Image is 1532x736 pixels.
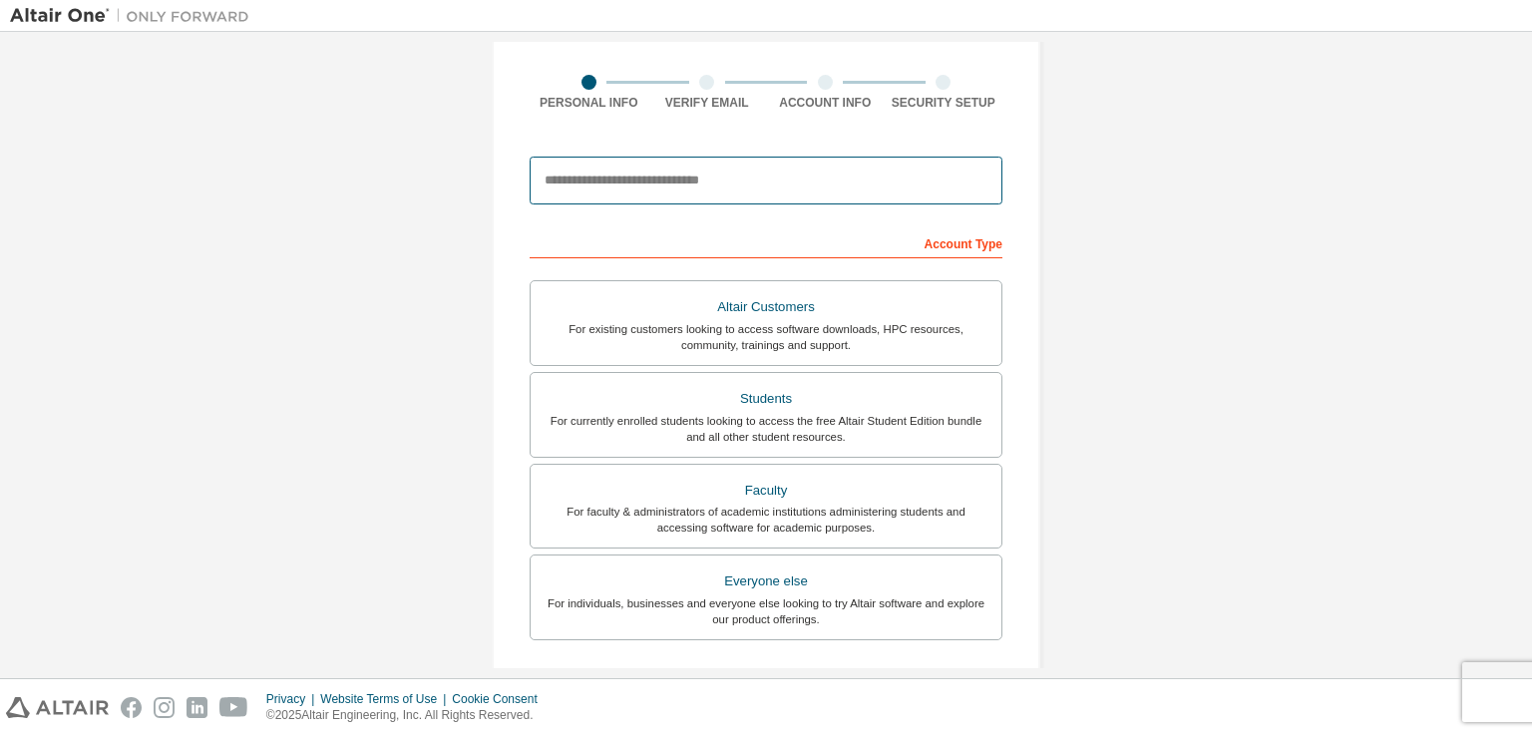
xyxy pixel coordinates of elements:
img: linkedin.svg [187,697,207,718]
div: For faculty & administrators of academic institutions administering students and accessing softwa... [543,504,989,536]
div: Altair Customers [543,293,989,321]
div: Security Setup [885,95,1003,111]
div: Account Info [766,95,885,111]
p: © 2025 Altair Engineering, Inc. All Rights Reserved. [266,707,550,724]
div: Everyone else [543,567,989,595]
div: Faculty [543,477,989,505]
div: Verify Email [648,95,767,111]
img: Altair One [10,6,259,26]
div: Personal Info [530,95,648,111]
img: altair_logo.svg [6,697,109,718]
div: Website Terms of Use [320,691,452,707]
div: Cookie Consent [452,691,549,707]
img: instagram.svg [154,697,175,718]
div: For existing customers looking to access software downloads, HPC resources, community, trainings ... [543,321,989,353]
img: youtube.svg [219,697,248,718]
div: Privacy [266,691,320,707]
img: facebook.svg [121,697,142,718]
div: Account Type [530,226,1002,258]
div: For individuals, businesses and everyone else looking to try Altair software and explore our prod... [543,595,989,627]
div: Students [543,385,989,413]
div: For currently enrolled students looking to access the free Altair Student Edition bundle and all ... [543,413,989,445]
